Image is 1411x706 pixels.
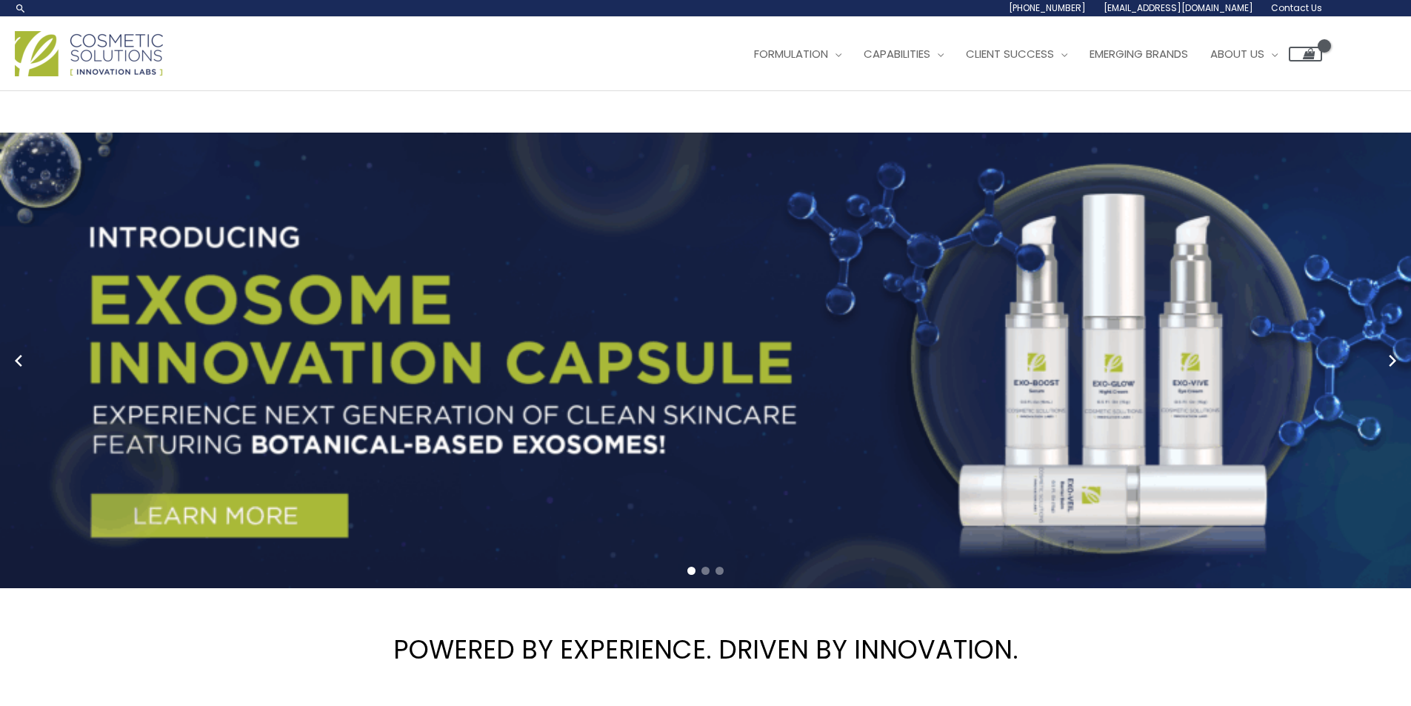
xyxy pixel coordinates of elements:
span: Contact Us [1271,1,1322,14]
span: Go to slide 2 [701,567,710,575]
span: About Us [1210,46,1264,61]
button: Previous slide [7,350,30,372]
span: Client Success [966,46,1054,61]
a: Formulation [743,32,853,76]
img: Cosmetic Solutions Logo [15,31,163,76]
button: Next slide [1381,350,1404,372]
a: Search icon link [15,2,27,14]
a: Emerging Brands [1078,32,1199,76]
a: Client Success [955,32,1078,76]
a: View Shopping Cart, empty [1289,47,1322,61]
span: [PHONE_NUMBER] [1009,1,1086,14]
span: Emerging Brands [1090,46,1188,61]
span: Go to slide 1 [687,567,696,575]
span: Go to slide 3 [715,567,724,575]
span: Capabilities [864,46,930,61]
a: About Us [1199,32,1289,76]
a: Capabilities [853,32,955,76]
span: Formulation [754,46,828,61]
nav: Site Navigation [732,32,1322,76]
span: [EMAIL_ADDRESS][DOMAIN_NAME] [1104,1,1253,14]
